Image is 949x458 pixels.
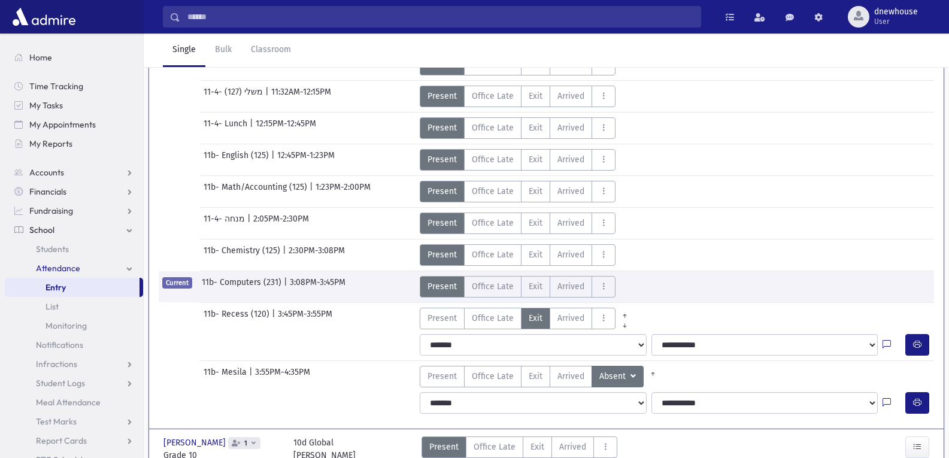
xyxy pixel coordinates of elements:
span: Report Cards [36,435,87,446]
a: My Reports [5,134,143,153]
span: | [284,276,290,298]
span: | [272,308,278,329]
span: List [46,301,59,312]
span: Office Late [474,441,516,453]
div: AttTypes [420,181,616,202]
span: Accounts [29,167,64,178]
span: | [249,366,255,387]
span: Absent [599,370,628,383]
span: 1 [242,439,250,447]
span: Financials [29,186,66,197]
span: Arrived [557,90,584,102]
span: 11:32AM-12:15PM [271,86,331,107]
span: Exit [529,153,542,166]
span: Office Late [472,217,514,229]
a: Attendance [5,259,143,278]
span: 12:45PM-1:23PM [277,149,335,171]
span: Arrived [557,153,584,166]
span: School [29,225,54,235]
span: 11b- English (125) [204,149,271,171]
span: Students [36,244,69,254]
span: Office Late [472,248,514,261]
span: Present [427,280,457,293]
div: AttTypes [420,366,662,387]
span: Present [427,122,457,134]
span: Entry [46,282,66,293]
span: Present [427,185,457,198]
span: Present [427,370,457,383]
span: Fundraising [29,205,73,216]
span: Infractions [36,359,77,369]
a: Fundraising [5,201,143,220]
a: School [5,220,143,239]
span: Office Late [472,122,514,134]
span: Exit [529,280,542,293]
span: User [874,17,918,26]
button: Absent [592,366,644,387]
span: 11b- Mesila [204,366,249,387]
a: Test Marks [5,412,143,431]
span: Test Marks [36,416,77,427]
span: My Tasks [29,100,63,111]
span: Exit [529,312,542,324]
div: AttTypes [420,86,616,107]
span: Present [427,90,457,102]
span: 11-4- Lunch [204,117,250,139]
a: Single [163,34,205,67]
span: Present [427,312,457,324]
span: Exit [529,122,542,134]
span: Present [427,248,457,261]
span: Arrived [557,248,584,261]
span: Exit [529,217,542,229]
span: Present [429,441,459,453]
span: Current [162,277,192,289]
div: AttTypes [420,276,616,298]
div: AttTypes [420,308,634,329]
span: 11b- Computers (231) [202,276,284,298]
span: dnewhouse [874,7,918,17]
span: Office Late [472,280,514,293]
span: Arrived [557,185,584,198]
span: Office Late [472,90,514,102]
span: 2:05PM-2:30PM [253,213,309,234]
span: | [310,181,316,202]
a: Financials [5,182,143,201]
span: Present [427,153,457,166]
a: Monitoring [5,316,143,335]
div: AttTypes [420,117,616,139]
span: 12:15PM-12:45PM [256,117,316,139]
span: 3:45PM-3:55PM [278,308,332,329]
span: Meal Attendance [36,397,101,408]
a: Student Logs [5,374,143,393]
a: Time Tracking [5,77,143,96]
span: 11b- Recess (120) [204,308,272,329]
span: | [283,244,289,266]
div: AttTypes [420,244,616,266]
a: Report Cards [5,431,143,450]
div: AttTypes [420,149,616,171]
span: Office Late [472,153,514,166]
a: Meal Attendance [5,393,143,412]
a: Bulk [205,34,241,67]
span: Office Late [472,185,514,198]
a: List [5,297,143,316]
img: AdmirePro [10,5,78,29]
span: | [265,86,271,107]
span: 3:55PM-4:35PM [255,366,310,387]
span: | [271,149,277,171]
a: Notifications [5,335,143,354]
span: Present [427,217,457,229]
a: Entry [5,278,140,297]
span: Exit [529,185,542,198]
span: Exit [529,248,542,261]
a: Accounts [5,163,143,182]
span: 1:23PM-2:00PM [316,181,371,202]
span: Monitoring [46,320,87,331]
span: My Reports [29,138,72,149]
span: My Appointments [29,119,96,130]
span: 3:08PM-3:45PM [290,276,345,298]
a: Home [5,48,143,67]
a: Students [5,239,143,259]
span: Student Logs [36,378,85,389]
span: Home [29,52,52,63]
